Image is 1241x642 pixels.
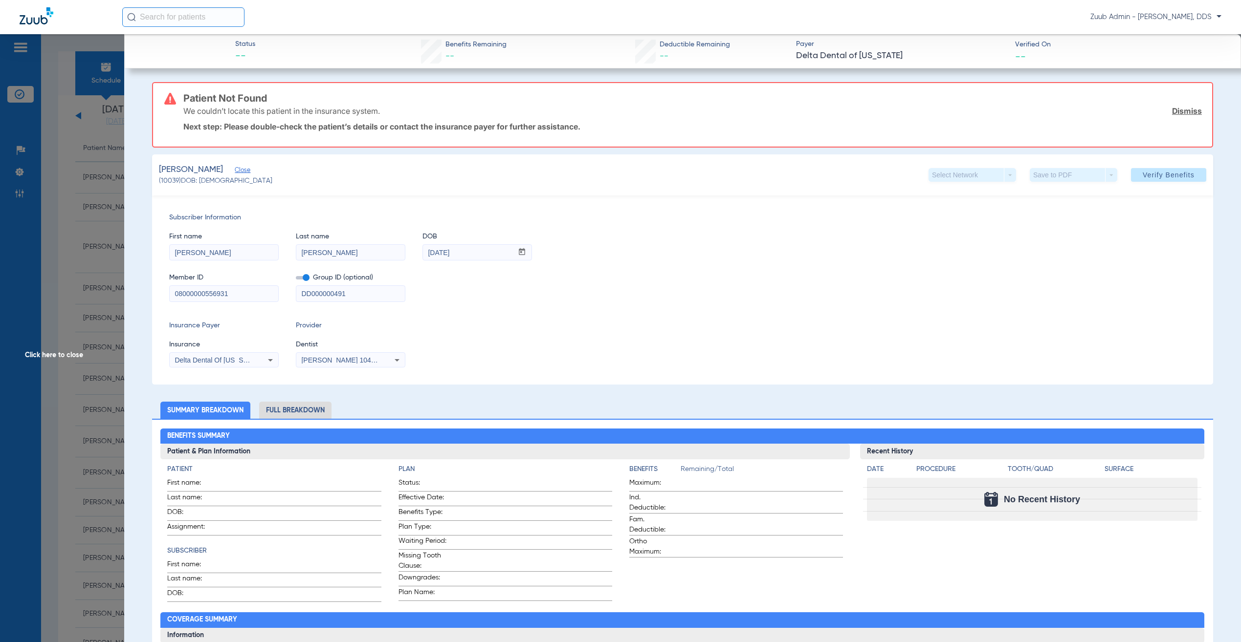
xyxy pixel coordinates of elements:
app-breakdown-title: Benefits [629,464,681,478]
span: Dentist [296,340,405,350]
li: Full Breakdown [259,402,332,419]
span: -- [235,50,255,64]
img: Search Icon [127,13,136,21]
span: Status: [399,478,446,491]
span: Downgrades: [399,573,446,586]
h3: Recent History [860,444,1205,459]
span: Verify Benefits [1143,171,1195,179]
span: Delta Dental Of [US_STATE] [175,356,262,364]
span: Plan Type: [399,522,446,535]
app-breakdown-title: Surface [1105,464,1198,478]
span: Close [235,167,244,176]
span: Deductible Remaining [660,40,730,50]
span: Missing Tooth Clause: [399,551,446,571]
span: Last name: [167,574,215,587]
span: Benefits Type: [399,507,446,520]
span: Insurance [169,340,279,350]
img: error-icon [164,93,176,105]
h4: Patient [167,464,381,474]
p: Next step: Please double-check the patient’s details or contact the insurance payer for further a... [183,122,1202,131]
app-breakdown-title: Date [867,464,908,478]
span: First name: [167,559,215,573]
span: -- [1015,51,1026,61]
h3: Patient & Plan Information [160,444,849,459]
h4: Date [867,464,908,474]
span: Fam. Deductible: [629,514,677,535]
span: Subscriber Information [169,213,1196,223]
span: Waiting Period: [399,536,446,549]
app-breakdown-title: Procedure [916,464,1005,478]
span: (10039) DOB: [DEMOGRAPHIC_DATA] [159,176,272,186]
input: Search for patients [122,7,244,27]
span: [PERSON_NAME] 1043662844 [301,356,398,364]
span: No Recent History [1004,494,1080,504]
span: Verified On [1015,40,1225,50]
span: Last name [296,232,405,242]
span: [PERSON_NAME] [159,164,223,176]
button: Open calendar [512,245,532,260]
span: Plan Name: [399,587,446,600]
span: Ortho Maximum: [629,536,677,557]
h4: Procedure [916,464,1005,474]
app-breakdown-title: Tooth/Quad [1008,464,1101,478]
h2: Coverage Summary [160,612,1204,628]
span: Last name: [167,492,215,506]
p: We couldn’t locate this patient in the insurance system. [183,106,380,116]
h2: Benefits Summary [160,428,1204,444]
span: Assignment: [167,522,215,535]
span: -- [660,52,668,61]
button: Verify Benefits [1131,168,1206,182]
h4: Benefits [629,464,681,474]
span: DOB [422,232,532,242]
h4: Plan [399,464,612,474]
h4: Surface [1105,464,1198,474]
h4: Tooth/Quad [1008,464,1101,474]
img: Zuub Logo [20,7,53,24]
span: DOB: [167,507,215,520]
span: Payer [796,39,1006,49]
h3: Patient Not Found [183,93,1202,103]
span: Member ID [169,273,279,283]
span: Insurance Payer [169,321,279,331]
span: First name: [167,478,215,491]
h4: Subscriber [167,546,381,556]
span: Status [235,39,255,49]
iframe: Chat Widget [1192,595,1241,642]
span: DOB: [167,588,215,601]
span: Group ID (optional) [296,273,405,283]
img: Calendar [984,492,998,507]
span: -- [445,52,454,61]
span: Zuub Admin - [PERSON_NAME], DDS [1090,12,1221,22]
li: Summary Breakdown [160,402,250,419]
span: Delta Dental of [US_STATE] [796,50,1006,62]
span: Maximum: [629,478,677,491]
span: Effective Date: [399,492,446,506]
a: Dismiss [1172,106,1202,116]
span: Provider [296,321,405,331]
span: First name [169,232,279,242]
span: Remaining/Total [681,464,843,478]
span: Ind. Deductible: [629,492,677,513]
span: Benefits Remaining [445,40,507,50]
